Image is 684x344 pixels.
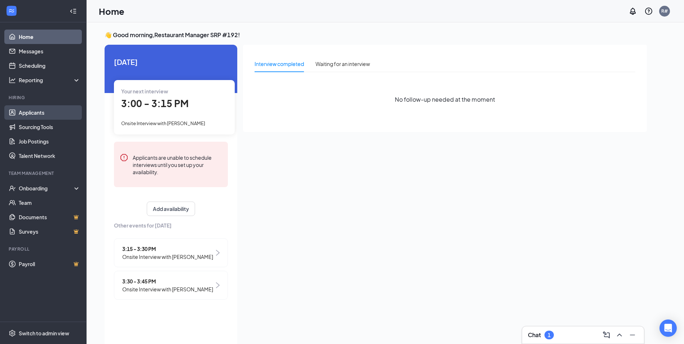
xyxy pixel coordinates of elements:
div: Applicants are unable to schedule interviews until you set up your availability. [133,153,222,176]
div: Team Management [9,170,79,176]
svg: Settings [9,330,16,337]
svg: Notifications [628,7,637,16]
div: Interview completed [255,60,304,68]
a: Job Postings [19,134,80,149]
svg: WorkstreamLogo [8,7,15,14]
svg: UserCheck [9,185,16,192]
div: Reporting [19,76,81,84]
button: ChevronUp [614,329,625,341]
h1: Home [99,5,124,17]
div: Switch to admin view [19,330,69,337]
a: Home [19,30,80,44]
span: Onsite Interview with [PERSON_NAME] [122,285,213,293]
span: Onsite Interview with [PERSON_NAME] [121,120,205,126]
svg: QuestionInfo [644,7,653,16]
div: Payroll [9,246,79,252]
span: Your next interview [121,88,168,94]
div: R# [661,8,668,14]
span: 3:15 - 3:30 PM [122,245,213,253]
div: Waiting for an interview [315,60,370,68]
a: Talent Network [19,149,80,163]
span: Other events for [DATE] [114,221,228,229]
h3: Chat [528,331,541,339]
a: Scheduling [19,58,80,73]
h3: 👋 Good morning, Restaurant Manager SRP #192 ! [105,31,647,39]
a: Team [19,195,80,210]
svg: ChevronUp [615,331,624,339]
span: 3:30 - 3:45 PM [122,277,213,285]
span: [DATE] [114,56,228,67]
svg: Analysis [9,76,16,84]
a: Applicants [19,105,80,120]
svg: Collapse [70,8,77,15]
div: 1 [548,332,551,338]
span: No follow-up needed at the moment [395,95,495,104]
button: Add availability [147,202,195,216]
a: PayrollCrown [19,257,80,271]
a: DocumentsCrown [19,210,80,224]
button: Minimize [627,329,638,341]
svg: Minimize [628,331,637,339]
span: Onsite Interview with [PERSON_NAME] [122,253,213,261]
div: Onboarding [19,185,74,192]
button: ComposeMessage [601,329,612,341]
a: SurveysCrown [19,224,80,239]
svg: ComposeMessage [602,331,611,339]
a: Sourcing Tools [19,120,80,134]
svg: Error [120,153,128,162]
a: Messages [19,44,80,58]
div: Hiring [9,94,79,101]
span: 3:00 - 3:15 PM [121,97,189,109]
div: Open Intercom Messenger [659,319,677,337]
